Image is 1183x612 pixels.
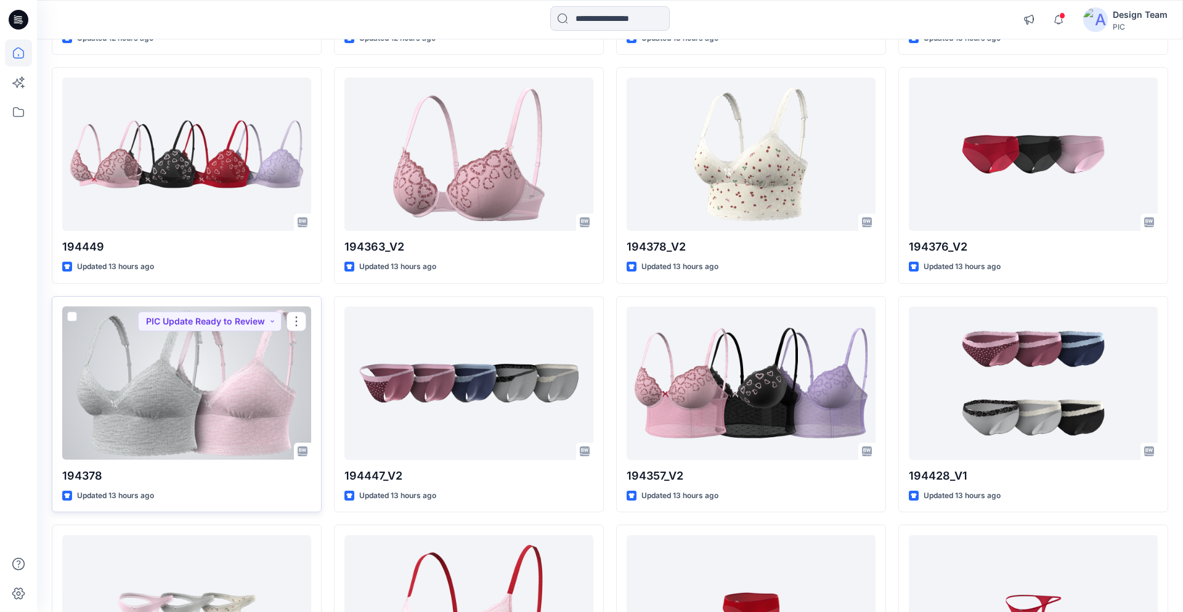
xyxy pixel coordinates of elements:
p: 194378_V2 [627,238,876,256]
p: Updated 13 hours ago [924,489,1001,502]
img: avatar [1083,7,1108,32]
div: PIC [1113,22,1168,31]
p: Updated 13 hours ago [924,260,1001,273]
div: Design Team [1113,7,1168,22]
a: 194378 [62,307,311,460]
p: 194449 [62,238,311,256]
a: 194378_V2 [627,78,876,231]
p: 194378 [62,467,311,485]
a: 194449 [62,78,311,231]
p: Updated 13 hours ago [359,489,436,502]
p: 194376_V2 [909,238,1158,256]
p: 194447_V2 [344,467,593,485]
p: 194357_V2 [627,467,876,485]
a: 194447_V2 [344,307,593,460]
p: 194428_V1 [909,467,1158,485]
p: Updated 13 hours ago [641,489,718,502]
a: 194357_V2 [627,307,876,460]
a: 194376_V2 [909,78,1158,231]
p: Updated 13 hours ago [77,489,154,502]
p: Updated 13 hours ago [359,260,436,273]
a: 194363_V2 [344,78,593,231]
p: 194363_V2 [344,238,593,256]
p: Updated 13 hours ago [77,260,154,273]
p: Updated 13 hours ago [641,260,718,273]
a: 194428_V1 [909,307,1158,460]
